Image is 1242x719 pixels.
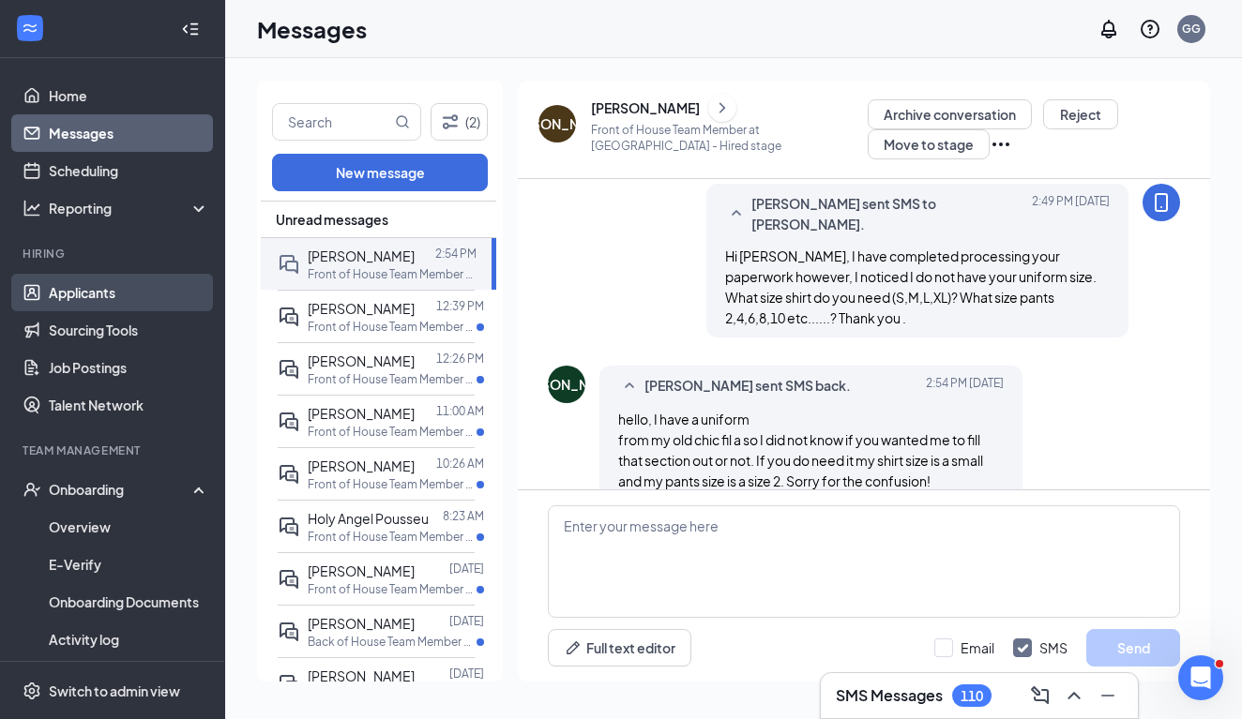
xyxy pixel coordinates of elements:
[644,375,851,397] span: [PERSON_NAME] sent SMS back.
[23,199,41,217] svg: Analysis
[436,351,484,367] p: 12:26 PM
[278,358,300,381] svg: ActiveDoubleChat
[49,199,210,217] div: Reporting
[449,666,484,682] p: [DATE]
[276,210,388,229] span: Unread messages
[308,371,477,387] p: Front of House Team Member at [GEOGRAPHIC_DATA]
[503,114,612,133] div: [PERSON_NAME]
[278,673,300,696] svg: ActiveDoubleChat
[591,98,700,117] div: [PERSON_NAME]
[308,424,477,440] p: Front of House Team Member at [GEOGRAPHIC_DATA]
[449,613,484,629] p: [DATE]
[308,634,477,650] p: Back of House Team Member at [GEOGRAPHIC_DATA]
[49,274,209,311] a: Applicants
[308,615,415,632] span: [PERSON_NAME]
[181,20,200,38] svg: Collapse
[591,122,868,154] p: Front of House Team Member at [GEOGRAPHIC_DATA] - Hired stage
[308,405,415,422] span: [PERSON_NAME]
[308,266,477,282] p: Front of House Team Member at [GEOGRAPHIC_DATA]
[49,114,209,152] a: Messages
[278,463,300,486] svg: ActiveDoubleChat
[308,300,415,317] span: [PERSON_NAME]
[308,562,415,579] span: [PERSON_NAME]
[278,568,300,591] svg: ActiveDoubleChat
[308,319,477,335] p: Front of House Team Member at [GEOGRAPHIC_DATA]
[273,104,391,140] input: Search
[1032,193,1110,234] span: [DATE] 2:49 PM
[308,247,415,264] span: [PERSON_NAME]
[49,480,193,499] div: Onboarding
[308,529,477,545] p: Front of House Team Member at [GEOGRAPHIC_DATA]
[725,202,748,225] svg: SmallChevronUp
[395,114,410,129] svg: MagnifyingGlass
[49,621,209,658] a: Activity log
[257,13,367,45] h1: Messages
[725,247,1097,326] span: Hi [PERSON_NAME], I have completed processing your paperwork however, I noticed I do not have you...
[436,298,484,314] p: 12:39 PM
[23,246,205,262] div: Hiring
[1139,18,1161,40] svg: QuestionInfo
[1086,629,1180,667] button: Send
[439,111,462,133] svg: Filter
[308,476,477,492] p: Front of House Team Member at [GEOGRAPHIC_DATA]
[49,77,209,114] a: Home
[548,629,691,667] button: Full text editorPen
[618,375,641,397] svg: SmallChevronUp
[278,253,300,276] svg: DoubleChat
[436,403,484,419] p: 11:00 AM
[278,411,300,433] svg: ActiveDoubleChat
[49,682,180,700] div: Switch to admin view
[1029,684,1052,707] svg: ComposeMessage
[49,658,209,696] a: Team
[431,103,488,141] button: Filter (2)
[21,19,39,37] svg: WorkstreamLogo
[618,411,983,489] span: hello, I have a uniform from my old chic fil a so I did not know if you wanted me to fill that se...
[278,516,300,538] svg: ActiveDoubleChat
[49,152,209,189] a: Scheduling
[23,442,205,458] div: Team Management
[708,94,736,122] button: ChevronRight
[751,193,1026,234] span: [PERSON_NAME] sent SMS to [PERSON_NAME].
[1098,18,1120,40] svg: Notifications
[23,480,41,499] svg: UserCheck
[1043,99,1118,129] button: Reject
[49,349,209,386] a: Job Postings
[308,510,429,527] span: Holy Angel Pousseu
[272,154,488,191] button: New message
[1150,191,1173,214] svg: MobileSms
[1178,655,1223,700] iframe: Intercom live chat
[868,129,990,159] button: Move to stage
[990,133,1012,156] svg: Ellipses
[49,546,209,583] a: E-Verify
[308,667,415,684] span: [PERSON_NAME]
[564,638,583,657] svg: Pen
[443,508,484,524] p: 8:23 AM
[512,375,621,394] div: [PERSON_NAME]
[435,246,477,262] p: 2:54 PM
[1093,681,1123,711] button: Minimize
[1182,21,1201,37] div: GG
[49,386,209,424] a: Talent Network
[1059,681,1089,711] button: ChevronUp
[926,375,1004,397] span: [DATE] 2:54 PM
[23,682,41,700] svg: Settings
[1063,684,1085,707] svg: ChevronUp
[49,311,209,349] a: Sourcing Tools
[49,508,209,546] a: Overview
[713,97,732,119] svg: ChevronRight
[436,456,484,472] p: 10:26 AM
[308,352,415,369] span: [PERSON_NAME]
[961,688,983,704] div: 110
[278,621,300,643] svg: ActiveDoubleChat
[868,99,1032,129] button: Archive conversation
[1097,684,1119,707] svg: Minimize
[308,457,415,474] span: [PERSON_NAME]
[1025,681,1055,711] button: ComposeMessage
[836,685,943,706] h3: SMS Messages
[278,306,300,328] svg: ActiveDoubleChat
[449,561,484,577] p: [DATE]
[308,581,477,597] p: Front of House Team Member at [GEOGRAPHIC_DATA]
[49,583,209,621] a: Onboarding Documents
